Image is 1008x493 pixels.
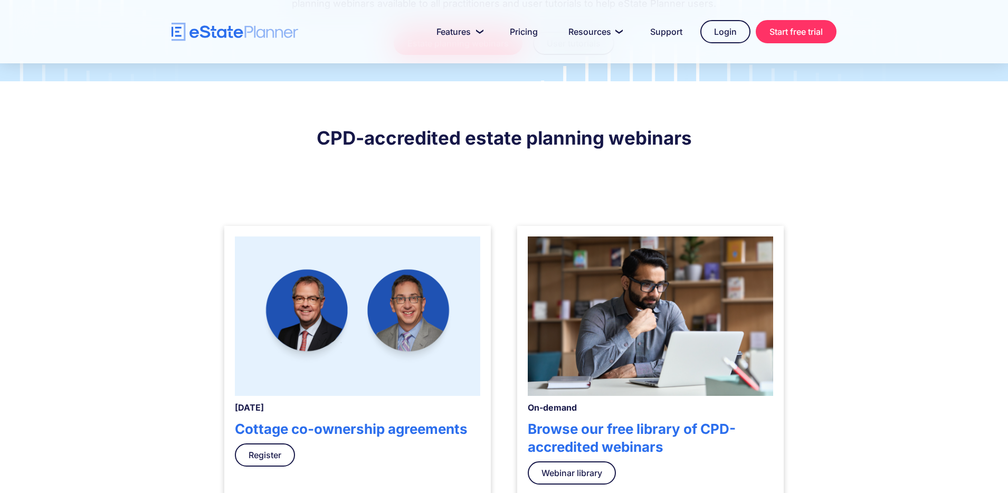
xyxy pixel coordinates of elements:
[700,20,750,43] a: Login
[235,402,264,413] strong: [DATE]
[528,420,773,456] h4: Browse our free library of CPD-accredited webinars
[235,443,295,467] a: Register
[424,21,492,42] a: Features
[638,21,695,42] a: Support
[528,461,616,485] a: Webinar library
[556,21,632,42] a: Resources
[528,402,577,413] strong: On-demand
[235,421,468,437] strong: Cottage co-ownership agreements
[756,20,836,43] a: Start free trial
[172,23,298,41] a: home
[497,21,550,42] a: Pricing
